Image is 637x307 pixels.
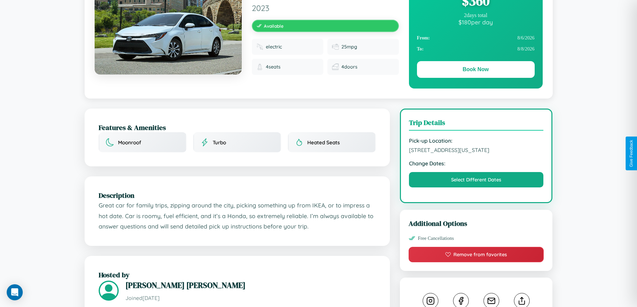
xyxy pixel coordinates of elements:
[409,160,544,167] strong: Change Dates:
[7,284,23,300] div: Open Intercom Messenger
[418,236,454,241] span: Free Cancellations
[118,139,141,146] span: Moonroof
[99,200,376,232] p: Great car for family trips, zipping around the city, picking something up from IKEA, or to impres...
[99,190,376,200] h2: Description
[417,43,535,54] div: 8 / 8 / 2026
[409,172,544,187] button: Select Different Dates
[256,43,263,50] img: Fuel type
[332,43,339,50] img: Fuel efficiency
[256,63,263,70] img: Seats
[252,3,399,13] span: 2023
[125,280,376,291] h3: [PERSON_NAME] [PERSON_NAME]
[409,118,544,131] h3: Trip Details
[409,147,544,153] span: [STREET_ADDRESS][US_STATE]
[99,270,376,280] h2: Hosted by
[409,137,544,144] strong: Pick-up Location:
[266,64,281,70] span: 4 seats
[264,23,284,29] span: Available
[213,139,226,146] span: Turbo
[99,123,376,132] h2: Features & Amenities
[417,46,424,52] strong: To:
[417,18,535,26] div: $ 180 per day
[266,44,282,50] span: electric
[417,12,535,18] div: 2 days total
[409,247,544,262] button: Remove from favorites
[307,139,340,146] span: Heated Seats
[409,218,544,228] h3: Additional Options
[417,35,430,41] strong: From:
[332,63,339,70] img: Doors
[417,32,535,43] div: 8 / 6 / 2026
[341,44,357,50] span: 25 mpg
[417,61,535,78] button: Book Now
[629,140,634,167] div: Give Feedback
[125,293,376,303] p: Joined [DATE]
[341,64,357,70] span: 4 doors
